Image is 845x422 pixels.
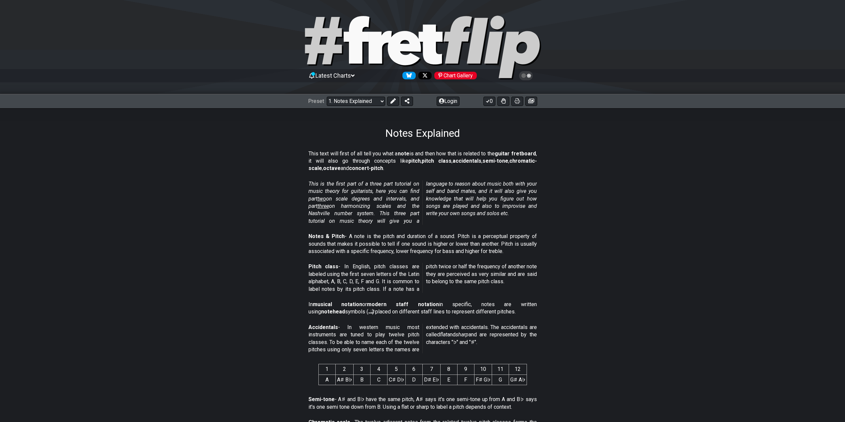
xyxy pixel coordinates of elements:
[440,375,457,385] td: E
[308,396,537,411] p: - A♯ and B♭ have the same pitch, A♯ says it's one semi-tone up from A and B♭ says it's one semi t...
[405,375,422,385] td: D
[353,375,370,385] td: B
[367,301,439,307] strong: modern staff notation
[335,375,353,385] td: A♯ B♭
[318,375,335,385] td: A
[315,72,351,79] span: Latest Charts
[434,72,477,79] div: Chart Gallery
[308,181,537,224] em: This is the first part of a three part tutorial on music theory for guitarists, here you can find...
[400,72,416,79] a: Follow #fretflip at Bluesky
[422,158,452,164] strong: pitch class
[387,364,405,375] th: 5
[401,97,413,106] button: Share Preset
[457,364,474,375] th: 9
[405,364,422,375] th: 6
[483,97,495,106] button: 0
[492,375,509,385] td: G
[323,165,341,171] strong: octave
[522,73,530,79] span: Toggle light / dark theme
[385,127,460,139] h1: Notes Explained
[398,150,409,157] strong: note
[308,150,537,172] p: This text will first of all tell you what a is and then how that is related to the , it will also...
[308,233,537,255] p: - A note is the pitch and duration of a sound. Pitch is a perceptual property of sounds that make...
[453,158,481,164] strong: accidentals
[308,301,537,316] p: In or in specific, notes are written using symbols (𝅝 𝅗𝅥 𝅘𝅥 𝅘𝅥𝅮) placed on different staff lines to r...
[370,364,387,375] th: 4
[318,364,335,375] th: 1
[440,364,457,375] th: 8
[437,97,460,106] button: Login
[422,375,440,385] td: D♯ E♭
[511,97,523,106] button: Print
[370,375,387,385] td: C
[432,72,477,79] a: #fretflip at Pinterest
[317,196,326,202] span: two
[387,375,405,385] td: C♯ D♭
[482,158,508,164] strong: semi-tone
[509,364,527,375] th: 12
[308,324,338,330] strong: Accidentals
[497,97,509,106] button: Toggle Dexterity for all fretkits
[509,375,527,385] td: G♯ A♭
[313,301,362,307] strong: musical notation
[422,364,440,375] th: 7
[353,364,370,375] th: 3
[308,233,345,239] strong: Notes & Pitch
[387,97,399,106] button: Edit Preset
[335,364,353,375] th: 2
[456,331,468,338] em: sharp
[495,150,536,157] strong: guitar fretboard
[440,331,447,338] em: flat
[474,375,492,385] td: F♯ G♭
[327,97,385,106] select: Preset
[349,165,383,171] strong: concert-pitch
[308,324,537,354] p: - In western music most instruments are tuned to play twelve pitch classes. To be able to name ea...
[317,203,329,209] span: three
[308,98,324,104] span: Preset
[416,72,432,79] a: Follow #fretflip at X
[308,396,335,402] strong: Semi-tone
[308,263,537,293] p: - In English, pitch classes are labeled using the first seven letters of the Latin alphabet, A, B...
[457,375,474,385] td: F
[525,97,537,106] button: Create image
[492,364,509,375] th: 11
[308,263,339,270] strong: Pitch class
[408,158,421,164] strong: pitch
[474,364,492,375] th: 10
[321,308,345,315] strong: notehead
